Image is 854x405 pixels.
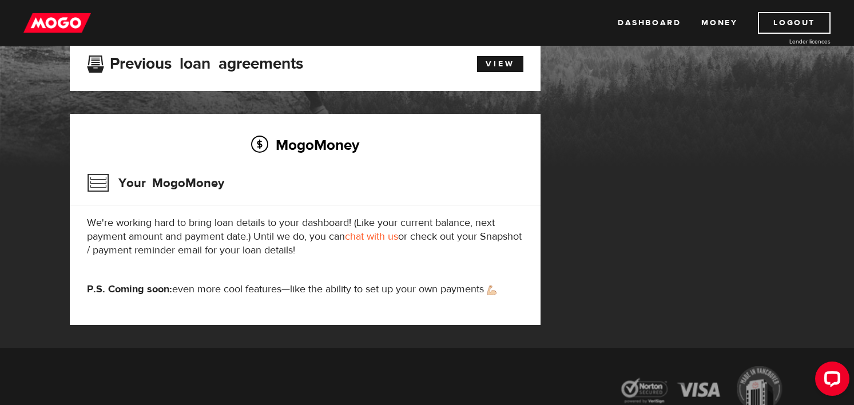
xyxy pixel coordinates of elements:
p: We're working hard to bring loan details to your dashboard! (Like your current balance, next paym... [87,216,523,257]
a: Lender licences [745,37,831,46]
iframe: LiveChat chat widget [806,357,854,405]
img: strong arm emoji [487,285,496,295]
a: Money [701,12,737,34]
a: Dashboard [618,12,681,34]
strong: P.S. Coming soon: [87,283,172,296]
h3: Your MogoMoney [87,168,224,198]
h2: MogoMoney [87,133,523,157]
p: even more cool features—like the ability to set up your own payments [87,283,523,296]
a: chat with us [345,230,398,243]
a: Logout [758,12,831,34]
h3: Previous loan agreements [87,54,303,69]
a: View [477,56,523,72]
img: mogo_logo-11ee424be714fa7cbb0f0f49df9e16ec.png [23,12,91,34]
